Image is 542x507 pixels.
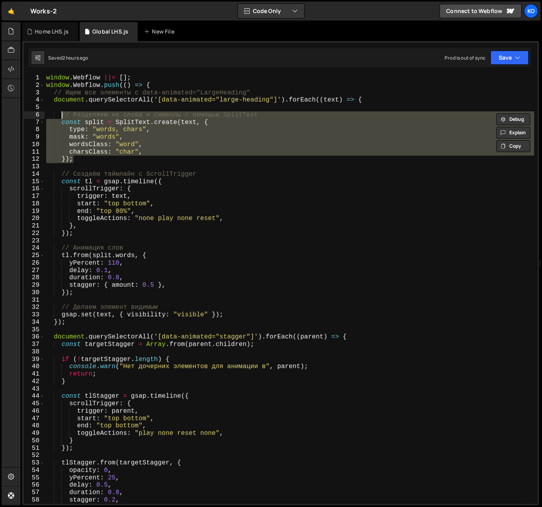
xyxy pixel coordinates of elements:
div: 37 [24,341,45,348]
div: 29 [24,282,45,289]
a: Connect to Webflow [439,4,521,18]
div: 2 [24,82,45,89]
div: Global LHS.js [92,28,128,36]
div: 52 [24,452,45,459]
div: 3 [24,89,45,97]
div: 15 [24,178,45,186]
div: 1 [24,74,45,82]
div: 18 [24,200,45,208]
div: Saved [48,54,88,61]
div: 34 [24,319,45,326]
div: 47 [24,415,45,422]
div: 54 [24,467,45,474]
div: 35 [24,326,45,334]
div: 46 [24,407,45,415]
div: 17 [24,193,45,200]
div: 43 [24,385,45,393]
div: 39 [24,356,45,363]
div: 38 [24,348,45,356]
div: 33 [24,311,45,319]
div: 19 [24,208,45,215]
a: 🤙 [2,2,21,21]
button: Code Only [238,4,304,18]
div: 14 [24,171,45,178]
div: 5 [24,104,45,111]
div: 48 [24,422,45,430]
div: 32 [24,304,45,311]
div: 13 [24,163,45,171]
div: 50 [24,437,45,445]
div: 22 [24,230,45,237]
div: Home LHS.js [35,28,69,36]
div: 16 [24,185,45,193]
button: Save [490,51,529,65]
div: 44 [24,392,45,400]
div: 41 [24,370,45,378]
button: Copy [496,140,530,152]
div: 51 [24,445,45,452]
div: 12 [24,156,45,163]
div: 55 [24,474,45,482]
div: 2 hours ago [62,54,88,61]
div: 31 [24,297,45,304]
button: Debug [496,113,530,125]
div: Works-2 [30,6,57,16]
div: Prod is out of sync [445,54,486,61]
div: 30 [24,289,45,297]
div: 9 [24,133,45,141]
div: New File [144,28,177,36]
div: 57 [24,489,45,496]
div: 53 [24,459,45,467]
a: Ko [524,4,538,18]
div: 20 [24,215,45,222]
div: 56 [24,481,45,489]
div: 26 [24,259,45,267]
div: 45 [24,400,45,407]
div: 58 [24,496,45,504]
div: 49 [24,430,45,437]
div: 24 [24,244,45,252]
div: 42 [24,378,45,385]
div: 10 [24,141,45,148]
div: 4 [24,96,45,104]
button: Explain [496,127,530,139]
div: 40 [24,363,45,370]
div: 27 [24,267,45,274]
div: 11 [24,148,45,156]
div: 7 [24,119,45,126]
div: 21 [24,222,45,230]
div: 6 [24,111,45,119]
div: 8 [24,126,45,133]
div: 25 [24,252,45,259]
div: 28 [24,274,45,282]
div: 36 [24,333,45,341]
div: 23 [24,237,45,245]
